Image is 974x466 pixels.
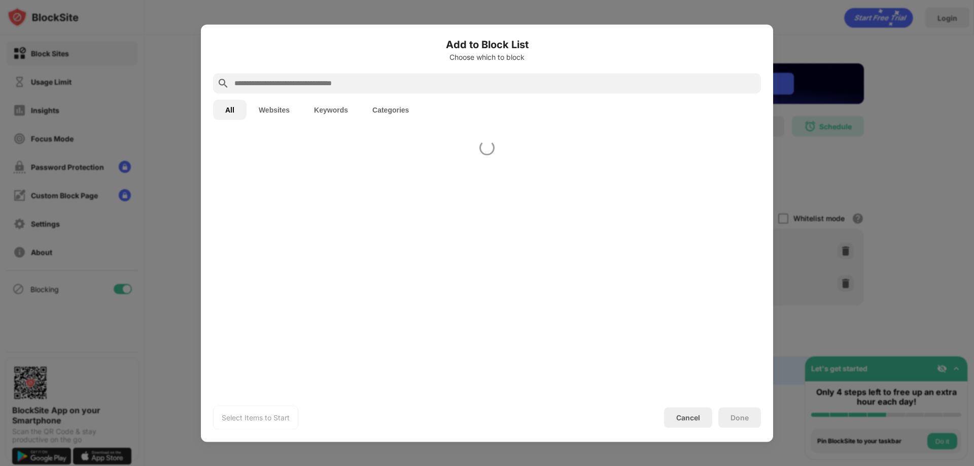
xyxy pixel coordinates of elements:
div: Cancel [676,413,700,422]
div: Choose which to block [213,53,761,61]
button: Categories [360,99,421,120]
div: Select Items to Start [222,412,290,422]
h6: Add to Block List [213,37,761,52]
button: All [213,99,247,120]
div: Done [730,413,749,421]
button: Websites [247,99,302,120]
img: search.svg [217,77,229,89]
button: Keywords [302,99,360,120]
